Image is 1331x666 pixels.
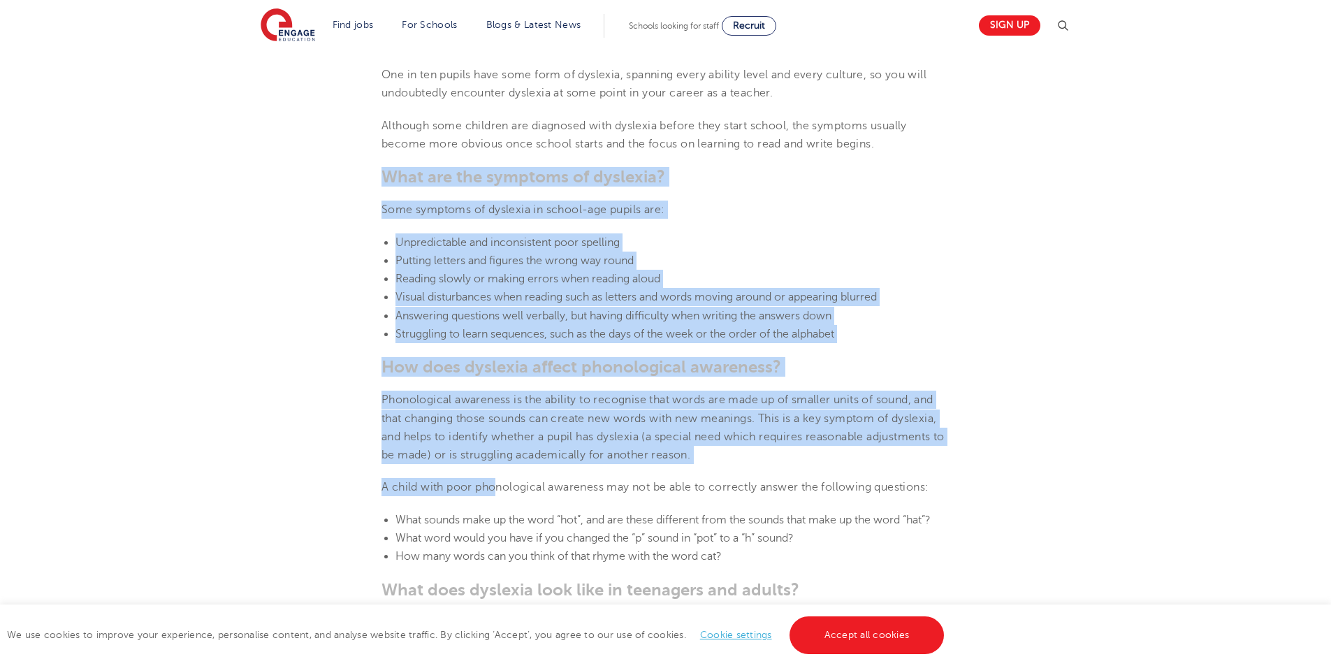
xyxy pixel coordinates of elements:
[381,167,665,187] b: What are the symptoms of dyslexia?
[7,630,947,640] span: We use cookies to improve your experience, personalise content, and analyse website traffic. By c...
[381,357,781,377] b: How does dyslexia affect phonological awareness?
[333,20,374,30] a: Find jobs
[381,393,945,461] span: Phonological awareness is the ability to recognise that words are made up of smaller units of sou...
[395,291,877,303] span: Visual disturbances when reading such as letters and words moving around or appearing blurred
[395,514,931,526] span: What sounds make up the word “hot”, and are these different from the sounds that make up the word...
[261,8,315,43] img: Engage Education
[395,328,834,340] span: Struggling to learn sequences, such as the days of the week or the order of the alphabet
[395,532,794,544] span: What word would you have if you changed the “p” sound in “pot” to a “h” sound?
[629,21,719,31] span: Schools looking for staff
[381,68,926,99] span: One in ten pupils have some form of dyslexia, spanning every ability level and every culture, so ...
[395,310,831,322] span: Answering questions well verbally, but having difficulty when writing the answers down
[722,16,776,36] a: Recruit
[979,15,1040,36] a: Sign up
[486,20,581,30] a: Blogs & Latest News
[790,616,945,654] a: Accept all cookies
[381,203,664,216] span: Some symptoms of dyslexia in school-age pupils are:
[395,236,620,249] span: Unpredictable and inconsistent poor spelling
[700,630,772,640] a: Cookie settings
[381,481,929,493] span: A child with poor phonological awareness may not be able to correctly answer the following questi...
[395,273,660,285] span: Reading slowly or making errors when reading aloud
[395,550,722,563] span: How many words can you think of that rhyme with the word cat?
[402,20,457,30] a: For Schools
[381,120,907,150] span: Although some children are diagnosed with dyslexia before they start school, the symptoms usually...
[395,254,634,267] span: Putting letters and figures the wrong way round
[733,20,765,31] span: Recruit
[381,580,799,600] b: What does dyslexia look like in teenagers and adults?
